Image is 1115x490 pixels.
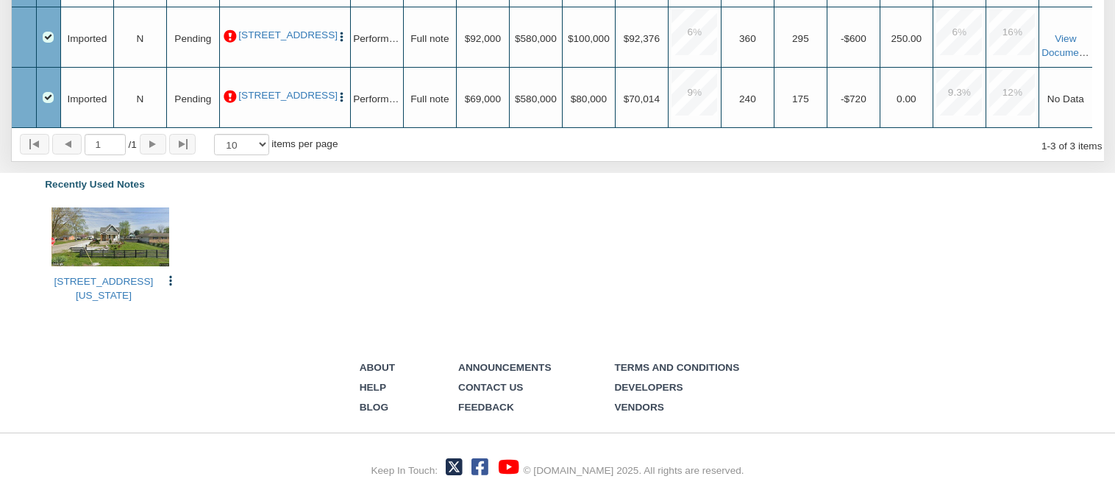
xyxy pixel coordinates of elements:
div: 12.0 [989,70,1035,116]
a: Contact Us [458,382,523,393]
div: 6.0 [672,10,717,55]
span: Full note [410,93,449,104]
span: Imported [67,33,107,44]
img: cell-menu.png [165,274,177,287]
span: 360 [739,33,756,44]
abbr: of [129,139,132,150]
a: 4102 East Minnesota Street, Indianapolis, IN, 46203 [54,276,154,301]
a: 0001 B Lafayette Ave, Baltimore, MD, 21202 [238,29,331,41]
button: Page to last [169,134,196,155]
span: 295 [792,33,809,44]
a: Feedback [458,402,514,413]
a: Vendors [614,402,663,413]
span: Performing [353,93,402,104]
span: $69,000 [465,93,501,104]
div: © [DOMAIN_NAME] 2025. All rights are reserved. [524,464,744,477]
span: Pending [174,93,211,104]
span: items per page [271,138,338,149]
a: Terms and Conditions [614,362,739,373]
button: Press to open the note menu [335,29,348,43]
span: N [136,33,143,44]
button: Page to first [20,134,49,155]
span: $580,000 [515,93,557,104]
span: -$720 [841,93,866,104]
div: Row 2, Row Selection Checkbox [43,32,54,43]
button: Press to open the note menu [335,90,348,104]
a: 0001 B Lafayette Ave, Baltimore, MD, 21202 [238,90,331,102]
div: Keep In Touch: [371,464,438,477]
div: 6.0 [936,10,982,55]
span: 250.00 [891,33,922,44]
a: Developers [614,382,683,393]
span: $92,376 [624,33,660,44]
a: Announcements [458,362,551,373]
span: Full note [410,33,449,44]
div: Recently Used Notes [13,170,1102,199]
span: $100,000 [568,33,610,44]
button: Page forward [140,134,166,155]
img: 571896 [51,207,169,266]
span: 175 [792,93,809,104]
span: $70,014 [624,93,660,104]
span: $580,000 [515,33,557,44]
span: No Data [1047,93,1084,104]
div: Row 3, Row Selection Checkbox [43,92,54,103]
div: 9.3 [936,70,982,116]
a: Blog [360,402,388,413]
span: $92,000 [465,33,501,44]
span: Performing [353,33,402,44]
span: 1 [129,138,137,152]
a: View Documents [1041,33,1092,58]
span: Imported [67,93,107,104]
span: N [136,93,143,104]
a: About [360,362,395,373]
img: cell-menu.png [335,91,348,104]
abbr: through [1047,141,1051,152]
a: Help [360,382,386,393]
span: 1 3 of 3 items [1041,141,1102,152]
span: $80,000 [571,93,607,104]
span: 240 [739,93,756,104]
button: Page back [52,134,82,155]
span: Pending [174,33,211,44]
div: 9.0 [672,70,717,116]
div: 16.0 [989,10,1035,55]
span: 0.00 [897,93,916,104]
img: cell-menu.png [335,31,348,43]
input: Selected page [85,134,125,155]
span: -$600 [841,33,866,44]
